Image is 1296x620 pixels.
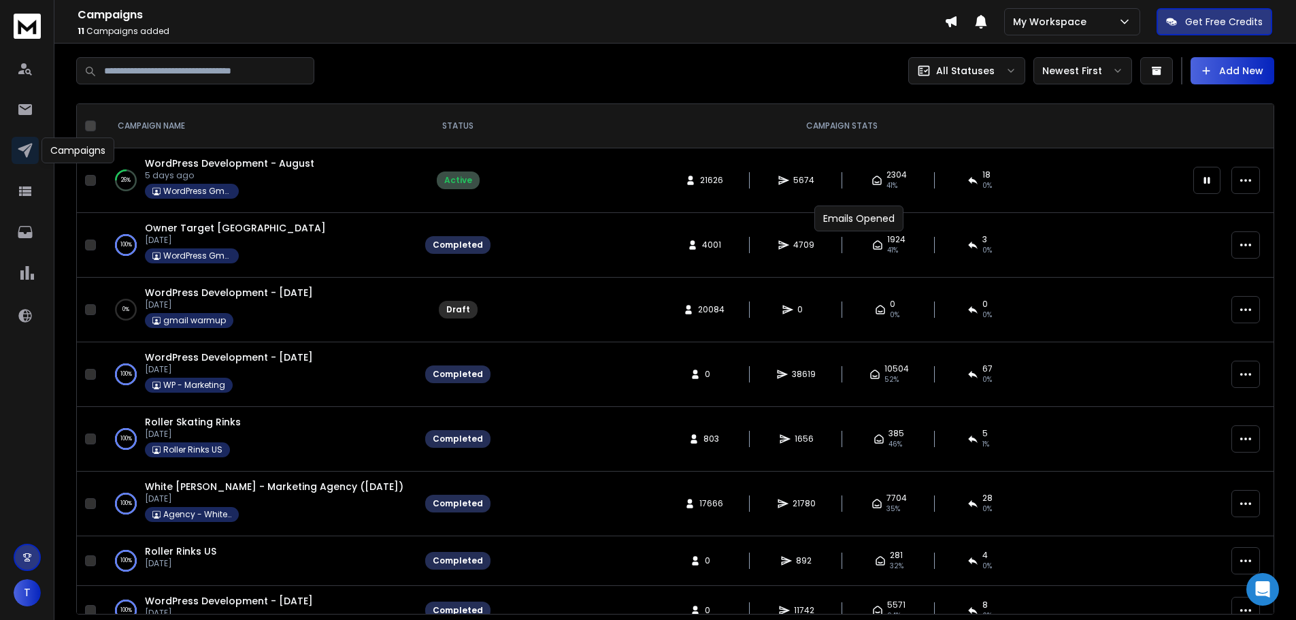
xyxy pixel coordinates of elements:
[120,238,132,252] p: 100 %
[14,579,41,606] button: T
[890,550,903,561] span: 281
[705,369,718,380] span: 0
[793,498,816,509] span: 21780
[982,180,992,191] span: 0 %
[433,434,483,444] div: Completed
[792,369,816,380] span: 38619
[120,432,132,446] p: 100 %
[698,304,725,315] span: 20084
[163,250,231,261] p: WordPress Gmail
[982,234,987,245] span: 3
[121,174,131,187] p: 26 %
[446,304,470,315] div: Draft
[982,374,992,385] span: 0 %
[982,600,988,610] span: 8
[145,170,314,181] p: 5 days ago
[78,25,84,37] span: 11
[120,368,132,381] p: 100 %
[145,350,313,364] a: WordPress Development - [DATE]
[101,342,417,407] td: 100%WordPress Development - [DATE][DATE]WP - Marketing
[887,600,905,610] span: 5571
[1013,15,1092,29] p: My Workspace
[145,493,403,504] p: [DATE]
[101,536,417,586] td: 100%Roller Rinks US[DATE]
[888,428,904,439] span: 385
[145,558,216,569] p: [DATE]
[163,380,225,391] p: WP - Marketing
[1033,57,1132,84] button: Newest First
[795,434,814,444] span: 1656
[41,137,114,163] div: Campaigns
[886,493,907,504] span: 7704
[417,104,499,148] th: STATUS
[101,213,417,278] td: 100%Owner Target [GEOGRAPHIC_DATA][DATE]WordPress Gmail
[982,169,991,180] span: 18
[145,235,326,246] p: [DATE]
[145,221,326,235] a: Owner Target [GEOGRAPHIC_DATA]
[433,240,483,250] div: Completed
[101,472,417,536] td: 100%White [PERSON_NAME] - Marketing Agency ([DATE])[DATE]Agency - White [PERSON_NAME]
[163,186,231,197] p: WordPress Gmail
[145,608,313,619] p: [DATE]
[122,303,129,316] p: 0 %
[793,240,814,250] span: 4709
[982,439,989,450] span: 1 %
[101,148,417,213] td: 26%WordPress Development - August5 days agoWordPress Gmail
[1157,8,1272,35] button: Get Free Credits
[14,14,41,39] img: logo
[120,604,132,617] p: 100 %
[699,498,723,509] span: 17666
[982,493,993,504] span: 28
[101,407,417,472] td: 100%Roller Skating Rinks[DATE]Roller Rinks US
[982,245,992,256] span: 0 %
[120,497,132,510] p: 100 %
[702,240,721,250] span: 4001
[890,310,899,321] span: 0%
[145,415,241,429] a: Roller Skating Rinks
[163,509,231,520] p: Agency - White [PERSON_NAME]
[982,363,993,374] span: 67
[163,315,226,326] p: gmail warmup
[78,7,944,23] h1: Campaigns
[145,429,241,440] p: [DATE]
[796,555,812,566] span: 892
[120,554,132,568] p: 100 %
[890,561,903,572] span: 32 %
[705,605,718,616] span: 0
[145,157,314,170] a: WordPress Development - August
[982,504,992,515] span: 0 %
[982,561,992,572] span: 0 %
[982,550,988,561] span: 4
[145,594,313,608] a: WordPress Development - [DATE]
[705,555,718,566] span: 0
[145,299,313,310] p: [DATE]
[888,439,902,450] span: 46 %
[884,363,909,374] span: 10504
[703,434,719,444] span: 803
[936,64,995,78] p: All Statuses
[145,544,216,558] a: Roller Rinks US
[886,504,900,515] span: 35 %
[145,364,313,375] p: [DATE]
[444,175,472,186] div: Active
[433,605,483,616] div: Completed
[145,286,313,299] a: WordPress Development - [DATE]
[982,299,988,310] span: 0
[163,444,222,455] p: Roller Rinks US
[1246,573,1279,606] div: Open Intercom Messenger
[1185,15,1263,29] p: Get Free Credits
[700,175,723,186] span: 21626
[101,278,417,342] td: 0%WordPress Development - [DATE][DATE]gmail warmup
[145,480,403,493] span: White [PERSON_NAME] - Marketing Agency ([DATE])
[982,310,992,321] span: 0%
[886,180,897,191] span: 41 %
